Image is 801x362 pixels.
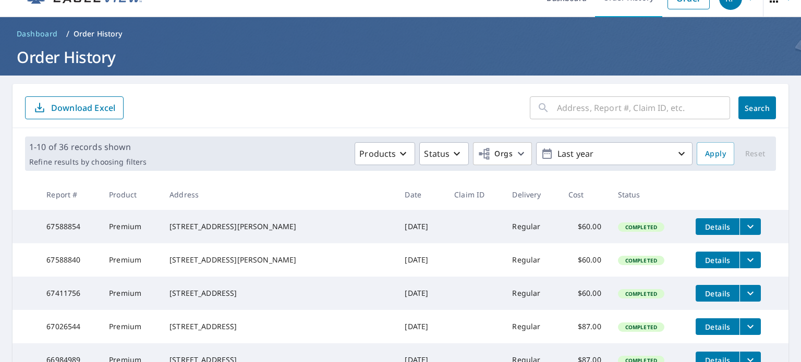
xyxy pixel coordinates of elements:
[101,210,161,243] td: Premium
[560,210,610,243] td: $60.00
[696,285,739,302] button: detailsBtn-67411756
[739,285,761,302] button: filesDropdownBtn-67411756
[557,93,730,122] input: Address, Report #, Claim ID, etc.
[739,252,761,268] button: filesDropdownBtn-67588840
[739,218,761,235] button: filesDropdownBtn-67588854
[396,310,446,343] td: [DATE]
[536,142,693,165] button: Last year
[169,255,388,265] div: [STREET_ADDRESS][PERSON_NAME]
[396,179,446,210] th: Date
[738,96,776,119] button: Search
[696,218,739,235] button: detailsBtn-67588854
[747,103,768,113] span: Search
[169,321,388,332] div: [STREET_ADDRESS]
[66,28,69,40] li: /
[619,223,663,231] span: Completed
[553,145,675,163] p: Last year
[504,210,560,243] td: Regular
[38,243,101,277] td: 67588840
[619,257,663,264] span: Completed
[560,277,610,310] td: $60.00
[38,210,101,243] td: 67588854
[13,26,788,42] nav: breadcrumb
[702,222,733,232] span: Details
[619,323,663,331] span: Completed
[504,310,560,343] td: Regular
[396,210,446,243] td: [DATE]
[13,26,62,42] a: Dashboard
[473,142,532,165] button: Orgs
[74,29,123,39] p: Order History
[696,318,739,335] button: detailsBtn-67026544
[51,102,115,114] p: Download Excel
[25,96,124,119] button: Download Excel
[478,147,513,160] span: Orgs
[101,243,161,277] td: Premium
[504,277,560,310] td: Regular
[702,255,733,265] span: Details
[29,157,147,167] p: Refine results by choosing filters
[38,179,101,210] th: Report #
[696,252,739,268] button: detailsBtn-67588840
[610,179,688,210] th: Status
[29,141,147,153] p: 1-10 of 36 records shown
[101,277,161,310] td: Premium
[169,288,388,298] div: [STREET_ADDRESS]
[697,142,734,165] button: Apply
[739,318,761,335] button: filesDropdownBtn-67026544
[504,243,560,277] td: Regular
[560,179,610,210] th: Cost
[101,179,161,210] th: Product
[446,179,504,210] th: Claim ID
[13,46,788,68] h1: Order History
[17,29,58,39] span: Dashboard
[359,147,396,160] p: Products
[355,142,415,165] button: Products
[38,310,101,343] td: 67026544
[419,142,469,165] button: Status
[705,147,726,160] span: Apply
[619,290,663,297] span: Completed
[702,289,733,298] span: Details
[101,310,161,343] td: Premium
[560,243,610,277] td: $60.00
[169,221,388,232] div: [STREET_ADDRESS][PERSON_NAME]
[560,310,610,343] td: $87.00
[424,147,450,160] p: Status
[38,277,101,310] td: 67411756
[396,277,446,310] td: [DATE]
[702,322,733,332] span: Details
[396,243,446,277] td: [DATE]
[504,179,560,210] th: Delivery
[161,179,396,210] th: Address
